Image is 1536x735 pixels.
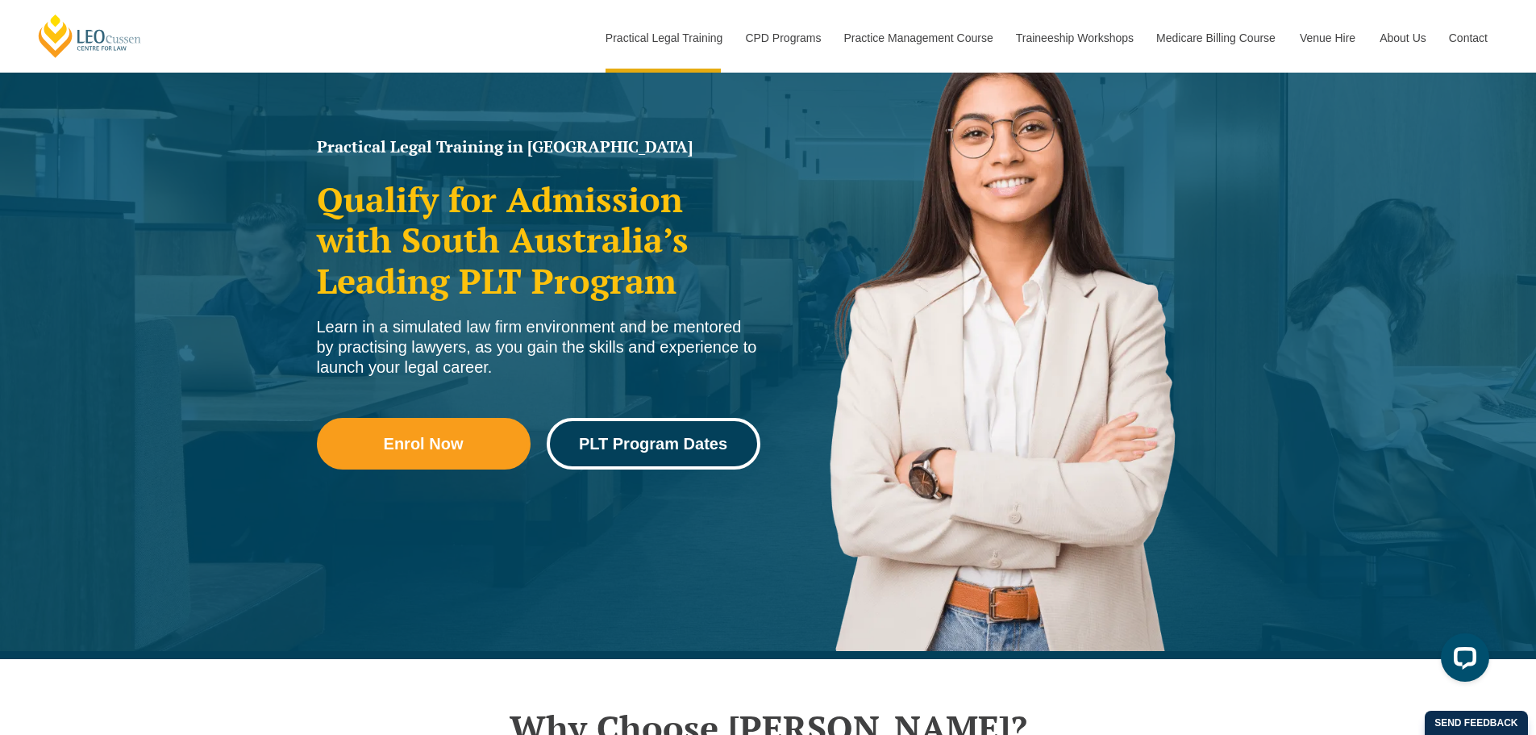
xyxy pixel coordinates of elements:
a: Enrol Now [317,418,531,470]
a: PLT Program Dates [547,418,760,470]
div: Learn in a simulated law firm environment and be mentored by practising lawyers, as you gain the ... [317,317,760,378]
h1: Practical Legal Training in [GEOGRAPHIC_DATA] [317,139,760,155]
a: Medicare Billing Course [1144,3,1288,73]
a: Practical Legal Training [593,3,734,73]
a: CPD Programs [733,3,831,73]
a: About Us [1367,3,1437,73]
a: [PERSON_NAME] Centre for Law [36,13,144,59]
span: Enrol Now [384,436,464,452]
a: Practice Management Course [832,3,1004,73]
iframe: LiveChat chat widget [1428,627,1496,695]
h2: Qualify for Admission with South Australia’s Leading PLT Program [317,179,760,301]
span: PLT Program Dates [579,436,727,452]
a: Contact [1437,3,1500,73]
a: Traineeship Workshops [1004,3,1144,73]
a: Venue Hire [1288,3,1367,73]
